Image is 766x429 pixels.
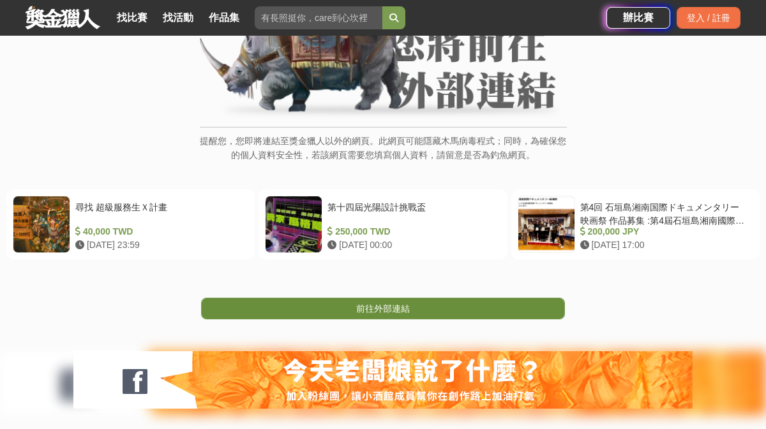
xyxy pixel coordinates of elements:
a: 找比賽 [112,9,153,27]
div: 40,000 TWD [75,225,243,238]
img: 127fc932-0e2d-47dc-a7d9-3a4a18f96856.jpg [73,351,693,409]
a: 第4回 石垣島湘南国際ドキュメンタリー映画祭 作品募集 :第4屆石垣島湘南國際紀錄片電影節作品徵集 200,000 JPY [DATE] 17:00 [511,189,760,259]
div: 第十四屆光陽設計挑戰盃 [327,201,495,225]
div: [DATE] 23:59 [75,238,243,252]
div: 200,000 JPY [580,225,748,238]
a: 作品集 [204,9,244,27]
div: 登入 / 註冊 [677,7,740,29]
a: 前往外部連結 [201,298,565,319]
p: 提醒您，您即將連結至獎金獵人以外的網頁。此網頁可能隱藏木馬病毒程式；同時，為確保您的個人資料安全性，若該網頁需要您填寫個人資料，請留意是否為釣魚網頁。 [200,134,567,175]
a: 第十四屆光陽設計挑戰盃 250,000 TWD [DATE] 00:00 [259,189,507,259]
input: 有長照挺你，care到心坎裡！青春出手，拍出照顧 影音徵件活動 [255,6,382,29]
a: 找活動 [158,9,199,27]
a: 尋找 超級服務生Ｘ計畫 40,000 TWD [DATE] 23:59 [6,189,255,259]
div: 第4回 石垣島湘南国際ドキュメンタリー映画祭 作品募集 :第4屆石垣島湘南國際紀錄片電影節作品徵集 [580,201,748,225]
a: 辦比賽 [606,7,670,29]
div: [DATE] 00:00 [327,238,495,252]
div: 尋找 超級服務生Ｘ計畫 [75,201,243,225]
div: [DATE] 17:00 [580,238,748,252]
span: 前往外部連結 [356,303,410,314]
div: 250,000 TWD [327,225,495,238]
